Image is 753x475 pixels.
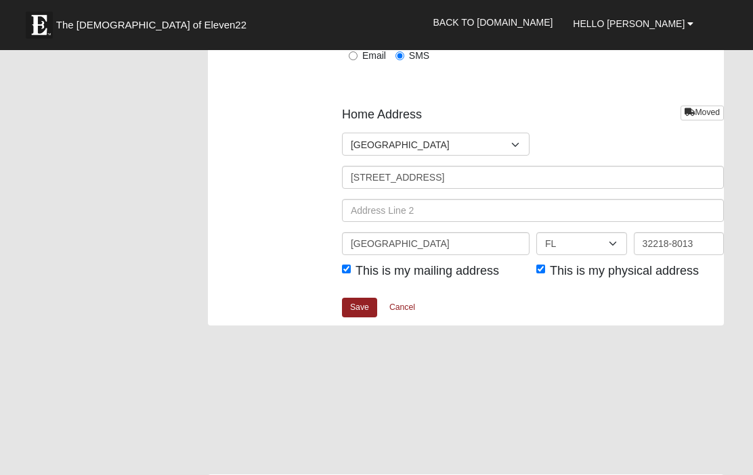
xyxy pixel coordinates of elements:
input: SMS [395,51,404,60]
input: Zip [634,232,725,255]
input: City [342,232,530,255]
span: Email [362,50,386,61]
input: Address Line 1 [342,166,724,189]
a: Moved [681,106,724,120]
a: Hello [PERSON_NAME] [563,7,704,41]
a: Save [342,298,377,317]
span: Home Address [342,106,422,124]
img: Eleven22 logo [26,12,53,39]
input: This is my mailing address [342,265,351,273]
a: Back to [DOMAIN_NAME] [423,5,563,39]
span: Hello [PERSON_NAME] [573,18,685,29]
input: Email [349,51,358,60]
input: This is my physical address [536,265,545,273]
span: [GEOGRAPHIC_DATA] [351,133,511,156]
span: SMS [409,50,429,61]
span: This is my mailing address [356,264,499,277]
span: This is my physical address [550,264,699,277]
a: Cancel [381,297,424,318]
input: Address Line 2 [342,199,724,222]
span: The [DEMOGRAPHIC_DATA] of Eleven22 [56,18,246,32]
a: The [DEMOGRAPHIC_DATA] of Eleven22 [19,5,290,39]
